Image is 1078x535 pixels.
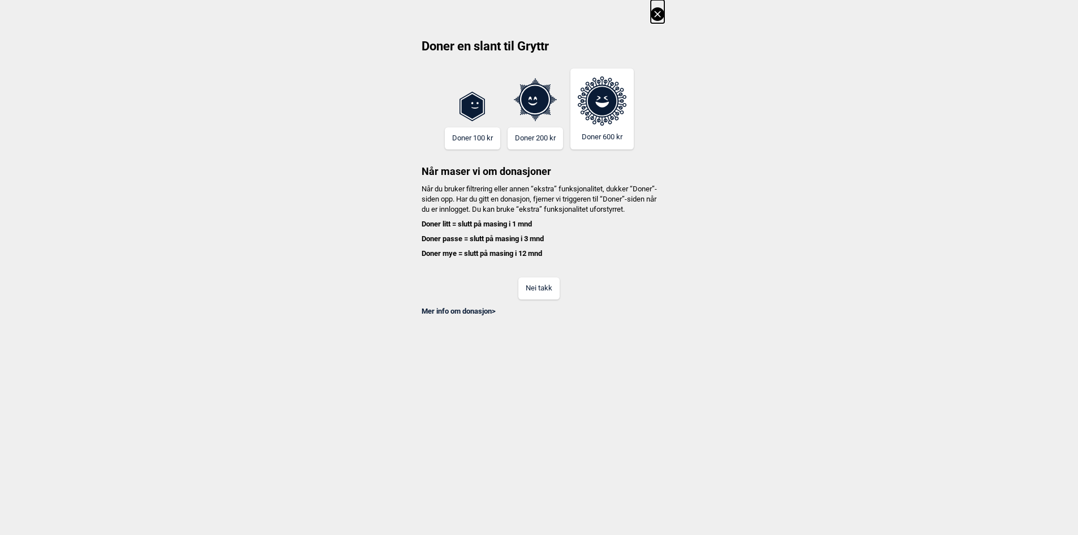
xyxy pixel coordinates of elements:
[414,38,664,63] h2: Doner en slant til Gryttr
[414,184,664,259] h4: Når du bruker filtrering eller annen “ekstra” funksjonalitet, dukker “Doner”-siden opp. Har du gi...
[422,234,544,243] b: Doner passe = slutt på masing i 3 mnd
[422,220,532,228] b: Doner litt = slutt på masing i 1 mnd
[570,69,634,149] button: Doner 600 kr
[508,127,563,149] button: Doner 200 kr
[518,277,560,299] button: Nei takk
[445,127,500,149] button: Doner 100 kr
[422,249,542,258] b: Doner mye = slutt på masing i 12 mnd
[422,307,496,315] a: Mer info om donasjon>
[414,149,664,178] h3: Når maser vi om donasjoner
